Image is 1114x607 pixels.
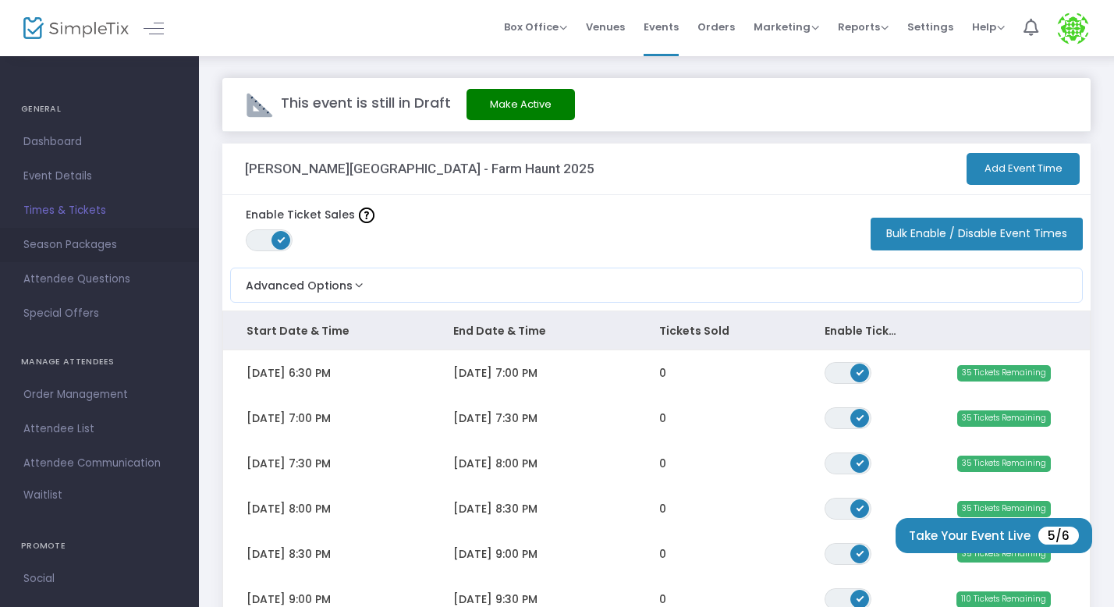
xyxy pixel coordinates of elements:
[659,365,666,381] span: 0
[453,456,537,471] span: [DATE] 8:00 PM
[957,546,1051,562] span: 35 Tickets Remaining
[247,546,331,562] span: [DATE] 8:30 PM
[23,166,176,186] span: Event Details
[504,20,567,34] span: Box Office
[23,235,176,255] span: Season Packages
[856,504,864,512] span: ON
[247,365,331,381] span: [DATE] 6:30 PM
[23,201,176,221] span: Times & Tickets
[223,311,430,350] th: Start Date & Time
[957,410,1051,426] span: 35 Tickets Remaining
[659,501,666,516] span: 0
[659,591,666,607] span: 0
[586,7,625,47] span: Venues
[659,410,666,426] span: 0
[430,311,637,350] th: End Date & Time
[907,7,953,47] span: Settings
[856,459,864,467] span: ON
[453,410,537,426] span: [DATE] 7:30 PM
[359,208,374,223] img: question-mark
[246,207,374,223] label: Enable Ticket Sales
[856,595,864,602] span: ON
[453,501,537,516] span: [DATE] 8:30 PM
[697,7,735,47] span: Orders
[23,269,176,289] span: Attendee Questions
[247,456,331,471] span: [DATE] 7:30 PM
[23,419,176,439] span: Attendee List
[871,218,1083,250] button: Bulk Enable / Disable Event Times
[246,91,273,119] img: draft-event.png
[23,488,62,503] span: Waitlist
[838,20,889,34] span: Reports
[453,365,537,381] span: [DATE] 7:00 PM
[278,235,286,243] span: ON
[801,311,925,350] th: Enable Ticket Sales
[23,453,176,474] span: Attendee Communication
[247,501,331,516] span: [DATE] 8:00 PM
[856,549,864,557] span: ON
[453,591,537,607] span: [DATE] 9:30 PM
[467,89,575,120] button: Make Active
[957,501,1051,516] span: 35 Tickets Remaining
[23,385,176,405] span: Order Management
[1038,527,1079,545] span: 5/6
[23,569,176,589] span: Social
[856,368,864,376] span: ON
[644,7,679,47] span: Events
[231,268,367,294] button: Advanced Options
[245,161,594,176] h3: [PERSON_NAME][GEOGRAPHIC_DATA] - Farm Haunt 2025
[957,456,1051,471] span: 35 Tickets Remaining
[23,132,176,152] span: Dashboard
[453,546,537,562] span: [DATE] 9:00 PM
[281,93,451,112] span: This event is still in Draft
[972,20,1005,34] span: Help
[754,20,819,34] span: Marketing
[896,518,1092,553] button: Take Your Event Live5/6
[956,591,1051,607] span: 110 Tickets Remaining
[21,531,178,562] h4: PROMOTE
[21,346,178,378] h4: MANAGE ATTENDEES
[636,311,801,350] th: Tickets Sold
[957,365,1051,381] span: 35 Tickets Remaining
[21,94,178,125] h4: GENERAL
[23,303,176,324] span: Special Offers
[659,456,666,471] span: 0
[247,410,331,426] span: [DATE] 7:00 PM
[659,546,666,562] span: 0
[247,591,331,607] span: [DATE] 9:00 PM
[856,414,864,421] span: ON
[967,153,1080,185] button: Add Event Time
